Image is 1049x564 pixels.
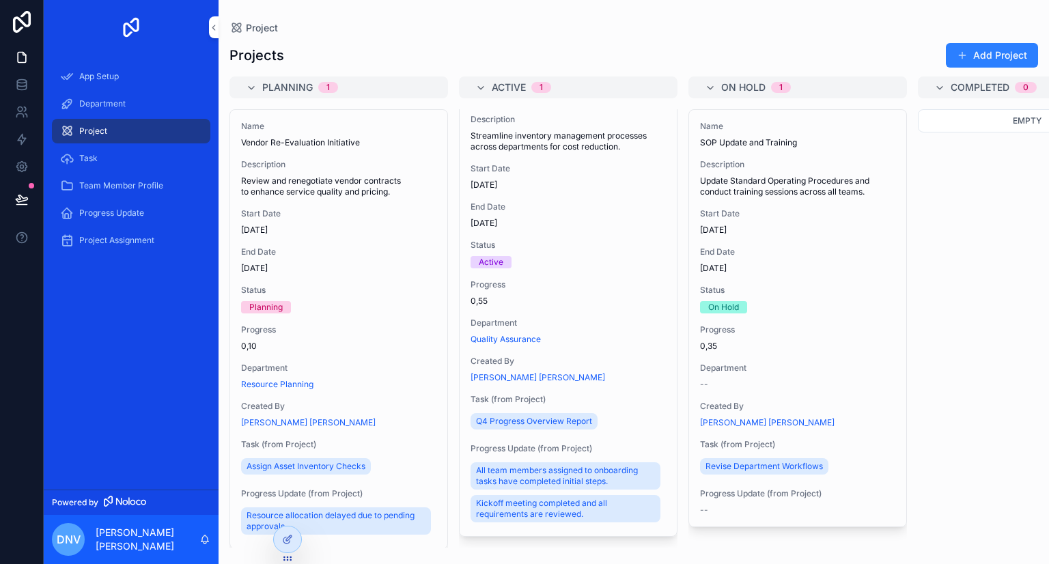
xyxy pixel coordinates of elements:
span: 0,55 [471,296,666,307]
span: Completed [951,81,1009,94]
a: Department [52,91,210,116]
span: Revise Department Workflows [705,461,823,472]
span: Progress Update (from Project) [241,488,436,499]
span: End Date [241,246,436,257]
span: Task [79,153,98,164]
span: Vendor Re-Evaluation Initiative [241,137,436,148]
span: [DATE] [241,263,436,274]
span: [DATE] [471,218,666,229]
span: SOP Update and Training [700,137,895,148]
span: Empty [1013,115,1041,126]
button: Add Project [946,43,1038,68]
span: Progress Update (from Project) [471,443,666,454]
span: Progress [700,324,895,335]
span: Project [79,126,107,137]
a: Revise Department Workflows [700,458,828,475]
span: Department [471,318,666,328]
span: Review and renegotiate vendor contracts to enhance service quality and pricing. [241,175,436,197]
span: Created By [471,356,666,367]
span: Start Date [241,208,436,219]
div: 1 [326,82,330,93]
span: Powered by [52,497,98,508]
span: App Setup [79,71,119,82]
span: Created By [700,401,895,412]
span: End Date [471,201,666,212]
span: Description [700,159,895,170]
a: Progress Update [52,201,210,225]
span: On Hold [721,81,766,94]
a: Project [229,21,278,35]
span: Team Member Profile [79,180,163,191]
span: 0,10 [241,341,436,352]
a: NameVendor Re-Evaluation InitiativeDescriptionReview and renegotiate vendor contracts to enhance ... [229,109,448,549]
a: Q4 Progress Overview Report [471,413,598,429]
a: Quality Assurance [471,334,541,345]
span: [DATE] [471,180,666,191]
span: -- [700,379,708,390]
span: Active [492,81,526,94]
span: [DATE] [241,225,436,236]
span: Task (from Project) [241,439,436,450]
span: Status [700,285,895,296]
a: NameInventory Optimization ProjectDescriptionStreamline inventory management processes across dep... [459,64,677,537]
span: Created By [241,401,436,412]
span: Progress [241,324,436,335]
a: App Setup [52,64,210,89]
a: Powered by [44,490,219,515]
span: Resource allocation delayed due to pending approvals. [247,510,425,532]
span: Name [700,121,895,132]
div: 0 [1023,82,1029,93]
div: scrollable content [44,55,219,270]
span: Department [700,363,895,373]
span: Status [471,240,666,251]
div: Active [479,256,503,268]
div: Planning [249,301,283,313]
span: Progress Update (from Project) [700,488,895,499]
a: NameSOP Update and TrainingDescriptionUpdate Standard Operating Procedures and conduct training s... [688,109,907,527]
span: All team members assigned to onboarding tasks have completed initial steps. [476,465,655,487]
div: 1 [779,82,783,93]
span: Department [79,98,126,109]
div: On Hold [708,301,739,313]
span: Update Standard Operating Procedures and conduct training sessions across all teams. [700,175,895,197]
a: Project [52,119,210,143]
a: [PERSON_NAME] [PERSON_NAME] [241,417,376,428]
span: 0,35 [700,341,895,352]
a: Assign Asset Inventory Checks [241,458,371,475]
span: Description [471,114,666,125]
a: [PERSON_NAME] [PERSON_NAME] [471,372,605,383]
h1: Projects [229,46,284,65]
div: 1 [540,82,543,93]
span: Progress Update [79,208,144,218]
span: Planning [262,81,313,94]
a: Project Assignment [52,228,210,253]
span: Project [246,21,278,35]
span: Progress [471,279,666,290]
span: Start Date [700,208,895,219]
span: Task (from Project) [471,394,666,405]
a: Team Member Profile [52,173,210,198]
img: App logo [120,16,142,38]
span: [DATE] [700,225,895,236]
span: Description [241,159,436,170]
span: Q4 Progress Overview Report [476,416,592,427]
a: Kickoff meeting completed and all requirements are reviewed. [471,495,660,522]
a: Resource allocation delayed due to pending approvals. [241,507,431,535]
span: Project Assignment [79,235,154,246]
span: [DATE] [700,263,895,274]
span: Department [241,363,436,373]
span: Status [241,285,436,296]
a: Task [52,146,210,171]
span: DNV [57,531,81,548]
p: [PERSON_NAME] [PERSON_NAME] [96,526,199,553]
a: [PERSON_NAME] [PERSON_NAME] [700,417,835,428]
span: Kickoff meeting completed and all requirements are reviewed. [476,498,655,520]
a: Resource Planning [241,379,313,390]
span: Task (from Project) [700,439,895,450]
span: Name [241,121,436,132]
